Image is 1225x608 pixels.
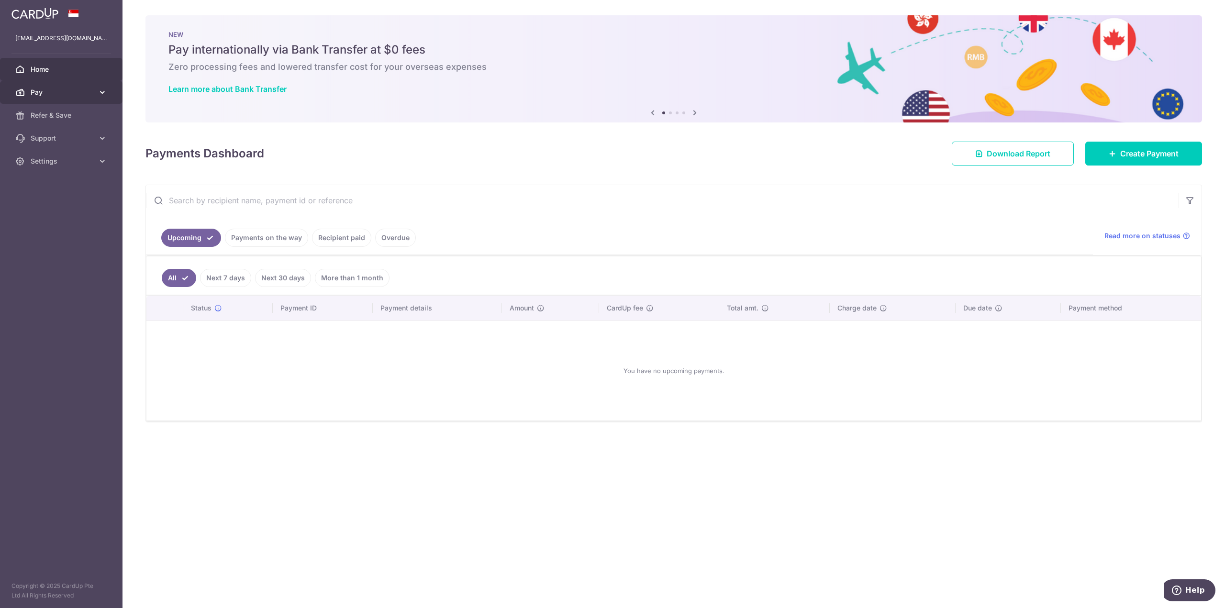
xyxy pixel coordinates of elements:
span: Download Report [987,148,1050,159]
span: Total amt. [727,303,758,313]
a: More than 1 month [315,269,390,287]
p: NEW [168,31,1179,38]
a: Next 30 days [255,269,311,287]
img: CardUp [11,8,58,19]
h6: Zero processing fees and lowered transfer cost for your overseas expenses [168,61,1179,73]
img: Bank transfer banner [145,15,1202,122]
span: CardUp fee [607,303,643,313]
span: Settings [31,156,94,166]
span: Support [31,133,94,143]
a: Upcoming [161,229,221,247]
h4: Payments Dashboard [145,145,264,162]
div: You have no upcoming payments. [158,329,1190,413]
span: Refer & Save [31,111,94,120]
th: Payment ID [273,296,372,321]
span: Charge date [837,303,877,313]
p: [EMAIL_ADDRESS][DOMAIN_NAME] [15,33,107,43]
a: Recipient paid [312,229,371,247]
th: Payment details [373,296,502,321]
a: Learn more about Bank Transfer [168,84,287,94]
a: Overdue [375,229,416,247]
iframe: Opens a widget where you can find more information [1164,579,1215,603]
span: Pay [31,88,94,97]
span: Amount [510,303,534,313]
h5: Pay internationally via Bank Transfer at $0 fees [168,42,1179,57]
span: Status [191,303,212,313]
input: Search by recipient name, payment id or reference [146,185,1179,216]
a: Read more on statuses [1104,231,1190,241]
a: Download Report [952,142,1074,166]
a: All [162,269,196,287]
span: Read more on statuses [1104,231,1180,241]
span: Due date [963,303,992,313]
span: Home [31,65,94,74]
a: Payments on the way [225,229,308,247]
th: Payment method [1061,296,1201,321]
span: Create Payment [1120,148,1179,159]
a: Next 7 days [200,269,251,287]
a: Create Payment [1085,142,1202,166]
